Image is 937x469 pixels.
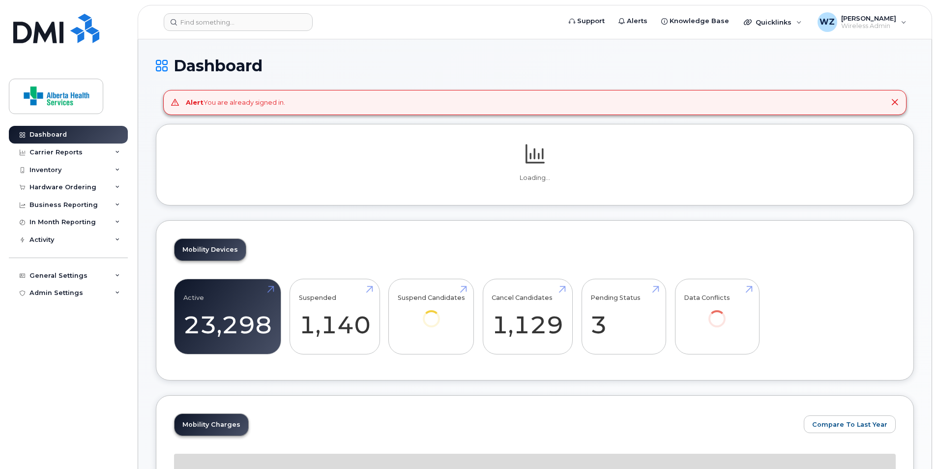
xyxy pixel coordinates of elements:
[299,284,371,349] a: Suspended 1,140
[804,415,896,433] button: Compare To Last Year
[684,284,750,341] a: Data Conflicts
[492,284,563,349] a: Cancel Candidates 1,129
[174,174,896,182] p: Loading...
[156,57,914,74] h1: Dashboard
[175,414,248,436] a: Mobility Charges
[590,284,657,349] a: Pending Status 3
[398,284,465,341] a: Suspend Candidates
[183,284,272,349] a: Active 23,298
[175,239,246,261] a: Mobility Devices
[186,98,285,107] div: You are already signed in.
[812,420,887,429] span: Compare To Last Year
[186,98,204,106] strong: Alert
